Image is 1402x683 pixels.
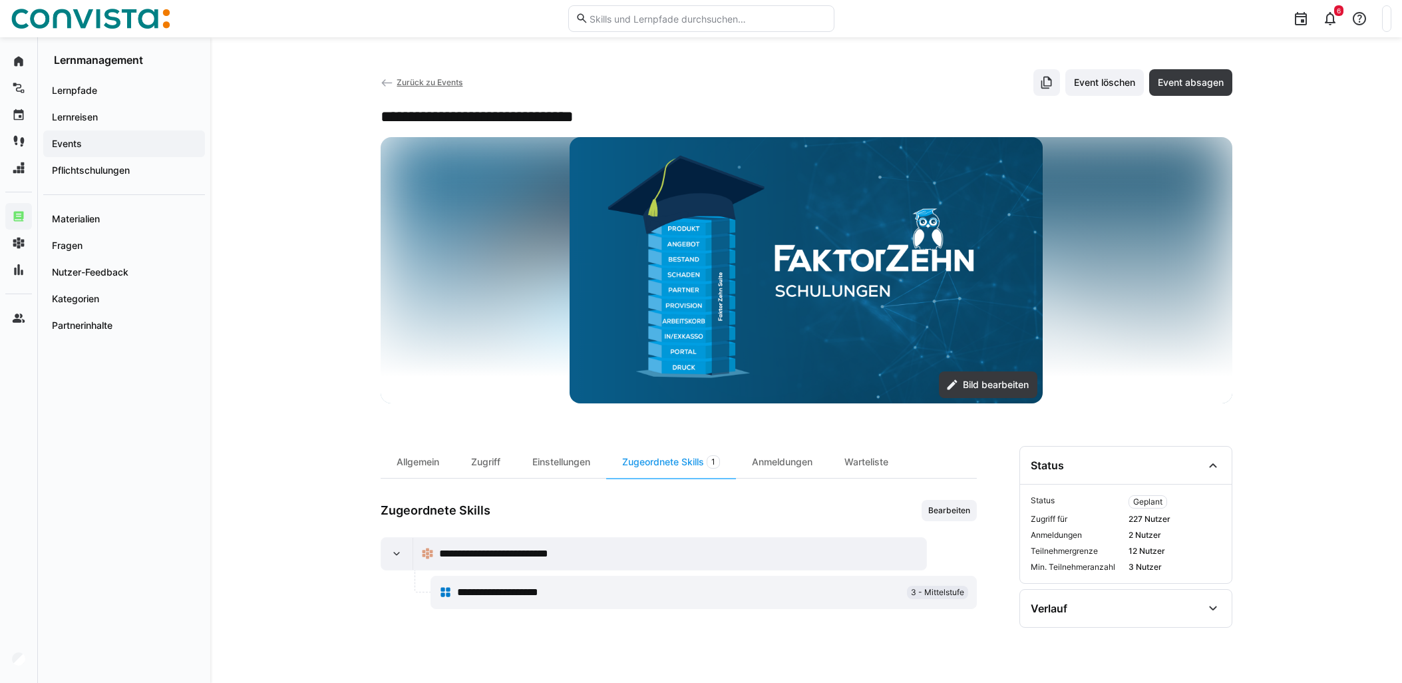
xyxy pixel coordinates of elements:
[1031,530,1123,541] span: Anmeldungen
[911,587,964,598] span: 3 - Mittelstufe
[516,446,606,478] div: Einstellungen
[1129,530,1221,541] span: 2 Nutzer
[1129,514,1221,525] span: 227 Nutzer
[1337,7,1341,15] span: 6
[1133,497,1162,507] span: Geplant
[1129,562,1221,572] span: 3 Nutzer
[1031,459,1064,472] div: Status
[922,500,977,521] button: Bearbeiten
[1156,76,1226,89] span: Event absagen
[1031,602,1067,615] div: Verlauf
[939,371,1037,398] button: Bild bearbeiten
[381,446,455,478] div: Allgemein
[455,446,516,478] div: Zugriff
[828,446,904,478] div: Warteliste
[1149,69,1232,96] button: Event absagen
[961,378,1031,391] span: Bild bearbeiten
[1031,495,1123,509] span: Status
[588,13,826,25] input: Skills und Lernpfade durchsuchen…
[1129,546,1221,557] span: 12 Nutzer
[381,77,463,87] a: Zurück zu Events
[1072,76,1137,89] span: Event löschen
[736,446,828,478] div: Anmeldungen
[606,446,736,478] div: Zugeordnete Skills
[927,505,971,516] span: Bearbeiten
[1031,546,1123,557] span: Teilnehmergrenze
[397,77,462,87] span: Zurück zu Events
[381,503,490,518] h3: Zugeordnete Skills
[1065,69,1144,96] button: Event löschen
[1031,562,1123,572] span: Min. Teilnehmeranzahl
[711,457,715,467] span: 1
[1031,514,1123,525] span: Zugriff für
